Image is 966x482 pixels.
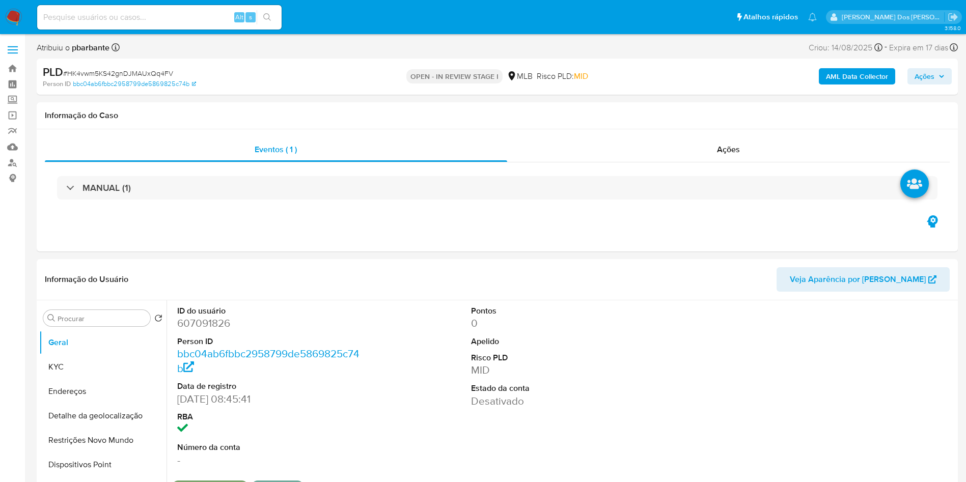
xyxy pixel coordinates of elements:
[915,68,934,84] span: Ações
[889,42,948,53] span: Expira em 17 dias
[82,182,131,193] h3: MANUAL (1)
[177,381,363,392] dt: Data de registro
[717,144,740,155] span: Ações
[842,12,945,22] p: priscilla.barbante@mercadopago.com.br
[39,404,167,428] button: Detalhe da geolocalização
[70,42,109,53] b: pbarbante
[39,428,167,452] button: Restrições Novo Mundo
[907,68,952,84] button: Ações
[471,305,657,317] dt: Pontos
[257,10,278,24] button: search-icon
[45,274,128,285] h1: Informação do Usuário
[826,68,888,84] b: AML Data Collector
[177,411,363,422] dt: RBA
[39,355,167,379] button: KYC
[471,352,657,363] dt: Risco PLD
[177,305,363,317] dt: ID do usuário
[177,453,363,467] dd: -
[177,316,363,330] dd: 607091826
[57,176,937,200] div: MANUAL (1)
[39,452,167,477] button: Dispositivos Point
[154,314,162,325] button: Retornar ao pedido padrão
[43,64,63,80] b: PLD
[809,41,882,54] div: Criou: 14/08/2025
[471,316,657,330] dd: 0
[249,12,252,22] span: s
[885,41,887,54] span: -
[537,71,588,82] span: Risco PLD:
[255,144,297,155] span: Eventos ( 1 )
[37,42,109,53] span: Atribuiu o
[39,379,167,404] button: Endereços
[471,383,657,394] dt: Estado da conta
[948,12,958,22] a: Sair
[471,363,657,377] dd: MID
[471,394,657,408] dd: Desativado
[177,336,363,347] dt: Person ID
[47,314,56,322] button: Procurar
[177,392,363,406] dd: [DATE] 08:45:41
[808,13,817,21] a: Notificações
[743,12,798,22] span: Atalhos rápidos
[177,346,360,375] a: bbc04ab6fbbc2958799de5869825c74b
[507,71,533,82] div: MLB
[819,68,895,84] button: AML Data Collector
[406,69,503,83] p: OPEN - IN REVIEW STAGE I
[177,442,363,453] dt: Número da conta
[63,68,173,78] span: # HK4vwm5KS42gnDJMAUxQq4FV
[37,11,282,24] input: Pesquise usuários ou casos...
[43,79,71,89] b: Person ID
[45,110,950,121] h1: Informação do Caso
[73,79,196,89] a: bbc04ab6fbbc2958799de5869825c74b
[790,267,926,292] span: Veja Aparência por [PERSON_NAME]
[777,267,950,292] button: Veja Aparência por [PERSON_NAME]
[471,336,657,347] dt: Apelido
[58,314,146,323] input: Procurar
[39,330,167,355] button: Geral
[574,70,588,82] span: MID
[235,12,243,22] span: Alt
